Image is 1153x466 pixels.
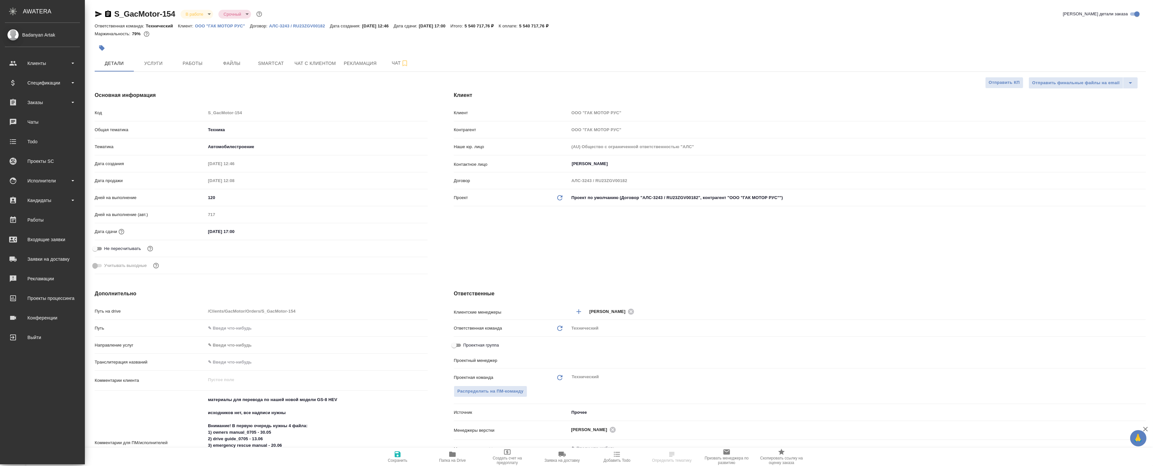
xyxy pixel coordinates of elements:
button: Распределить на ПМ-команду [454,386,527,397]
div: Выйти [5,333,80,342]
div: Чаты [5,117,80,127]
a: Работы [2,212,83,228]
button: Open [1142,163,1144,164]
p: Проектный менеджер [454,357,569,364]
span: Заявка на доставку [545,458,580,463]
button: Добавить тэг [95,41,109,55]
span: Сохранить [388,458,407,463]
div: В работе [181,10,213,19]
p: Итого: [450,23,465,28]
input: Пустое поле [206,176,263,185]
span: Работы [177,59,208,68]
span: [PERSON_NAME] детали заказа [1063,11,1128,17]
a: Проекты процессинга [2,290,83,306]
span: Детали [99,59,130,68]
p: Комментарии для ПМ/исполнителей [95,440,206,446]
span: В заказе уже есть ответственный ПМ или ПМ группа [454,386,527,397]
span: Учитывать выходные [104,262,147,269]
p: Договор: [250,23,269,28]
p: Технический [146,23,178,28]
input: Пустое поле [206,306,428,316]
p: Дней на выполнение (авт.) [95,211,206,218]
span: Чат [385,59,416,67]
a: Todo [2,133,83,150]
h4: Основная информация [95,91,428,99]
div: Проект по умолчанию (Договор "АЛС-3243 / RU23ZGV00182", контрагент "ООО "ГАК МОТОР РУС"") [569,192,1146,203]
button: Выбери, если сб и вс нужно считать рабочими днями для выполнения заказа. [152,261,160,270]
div: Заказы [5,98,80,107]
a: Выйти [2,329,83,346]
span: Чат с клиентом [294,59,336,68]
p: К оплате: [499,23,519,28]
span: Создать счет на предоплату [484,456,531,465]
div: В работе [218,10,251,19]
p: Менеджеры верстки [454,427,569,434]
button: Скопировать ссылку [104,10,112,18]
p: Клиент [454,110,569,116]
button: Заявка на доставку [535,448,590,466]
a: Заявки на доставку [2,251,83,267]
p: Код [95,110,206,116]
span: Призвать менеджера по развитию [703,456,750,465]
p: Источник [454,409,569,416]
span: Проектная группа [463,342,499,349]
button: Определить тематику [644,448,699,466]
p: [DATE] 12:46 [362,23,394,28]
span: Отправить КП [989,79,1020,86]
button: Если добавить услуги и заполнить их объемом, то дата рассчитается автоматически [117,227,126,236]
p: Контрагент [454,127,569,133]
input: Пустое поле [206,159,263,168]
span: Определить тематику [652,458,691,463]
span: Smartcat [255,59,287,68]
div: [PERSON_NAME] [571,426,618,434]
span: Услуги [138,59,169,68]
p: АЛС-3243 / RU23ZGV00182 [269,23,330,28]
input: Пустое поле [569,125,1146,134]
p: Дата продажи [95,178,206,184]
p: Наше юр. лицо [454,144,569,150]
div: Спецификации [5,78,80,88]
p: Договор [454,178,569,184]
a: Конференции [2,310,83,326]
button: Добавить менеджера [571,304,587,319]
p: Ответственная команда [454,325,502,332]
p: Дней на выполнение [95,194,206,201]
input: ✎ Введи что-нибудь [206,193,428,202]
input: Пустое поле [569,108,1146,117]
svg: Подписаться [401,59,409,67]
div: Заявки на доставку [5,254,80,264]
a: S_GacMotor-154 [114,9,175,18]
button: 🙏 [1130,430,1146,446]
div: Клиенты [5,58,80,68]
div: Рекламации [5,274,80,284]
div: split button [1029,77,1138,89]
div: ✎ Введи что-нибудь [208,342,420,349]
p: Дата сдачи: [394,23,419,28]
input: Пустое поле [569,142,1146,151]
h4: Клиент [454,91,1146,99]
p: 5 540 717,76 ₽ [465,23,498,28]
div: Работы [5,215,80,225]
p: Ответственная команда: [95,23,146,28]
button: Скопировать ссылку на оценку заказа [754,448,809,466]
button: Сохранить [370,448,425,466]
a: Проекты SC [2,153,83,169]
p: Путь [95,325,206,332]
div: Автомобилестроение [206,141,428,152]
span: Скопировать ссылку на оценку заказа [758,456,805,465]
p: [DATE] 17:00 [419,23,450,28]
input: ✎ Введи что-нибудь [206,323,428,333]
p: Направление услуг [95,342,206,349]
div: Кандидаты [5,195,80,205]
p: Проектная команда [454,374,493,381]
div: Конференции [5,313,80,323]
input: ✎ Введи что-нибудь [206,227,263,236]
p: Дата создания: [330,23,362,28]
button: Open [1142,311,1144,312]
button: В работе [184,11,205,17]
span: Файлы [216,59,247,68]
p: Контактное лицо [454,161,569,168]
button: Создать счет на предоплату [480,448,535,466]
span: Рекламация [344,59,377,68]
button: Open [1142,359,1144,361]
